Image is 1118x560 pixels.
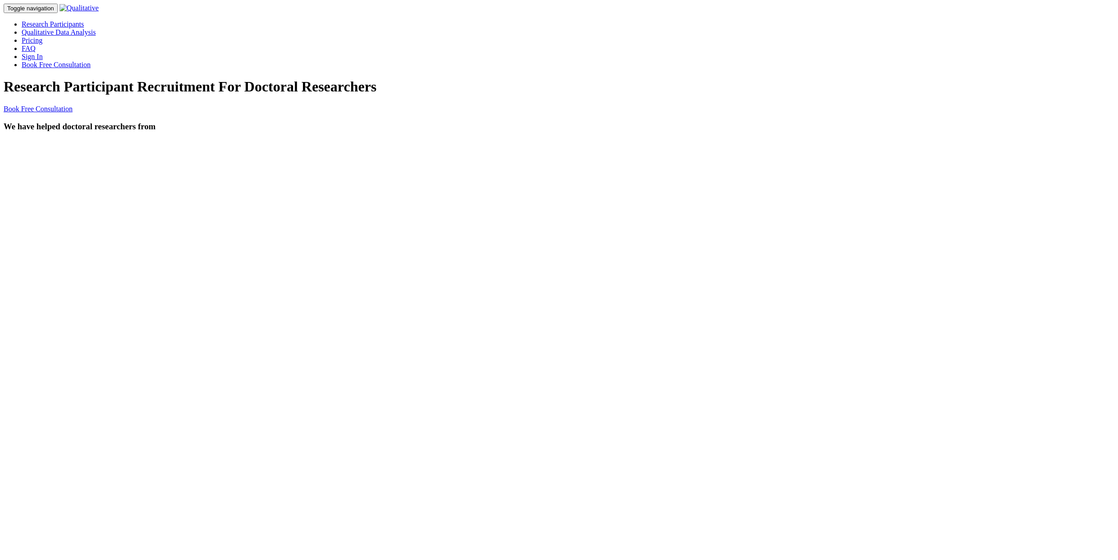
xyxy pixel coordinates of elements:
[4,4,58,13] button: Toggle navigation
[22,45,36,52] a: FAQ
[7,5,54,12] span: Toggle navigation
[22,20,84,28] a: Research Participants
[22,28,96,36] a: Qualitative Data Analysis
[22,36,42,44] a: Pricing
[4,122,1114,132] h3: We have helped doctoral researchers from
[22,61,91,68] a: Book Free Consultation
[4,78,1114,95] h1: Research Participant Recruitment For Doctoral Researchers
[60,4,99,12] img: Qualitative
[4,105,73,113] a: Book Free Consultation
[22,53,43,60] a: Sign In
